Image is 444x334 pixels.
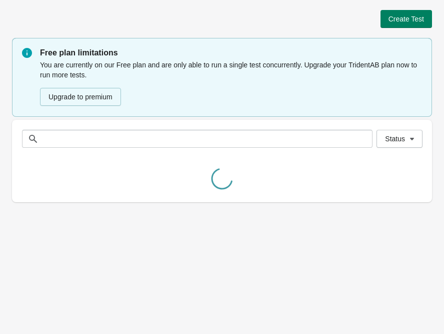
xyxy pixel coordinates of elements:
[388,15,424,23] span: Create Test
[376,130,422,148] button: Status
[380,10,432,28] button: Create Test
[40,47,422,59] p: Free plan limitations
[385,135,405,143] span: Status
[40,59,422,107] div: You are currently on our Free plan and are only able to run a single test concurrently. Upgrade y...
[40,88,121,106] button: Upgrade to premium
